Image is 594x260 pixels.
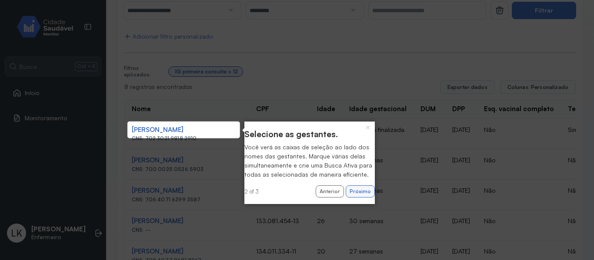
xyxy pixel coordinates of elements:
button: Próximo [346,185,375,197]
div: [PERSON_NAME] [132,126,242,134]
span: 2 of 3 [244,188,259,195]
button: Anterior [316,185,344,197]
header: Selecione as gestantes. [244,128,375,141]
div: Você verá as caixas de seleção ao lado dos nomes das gestantes. Marque várias delas simultaneamen... [244,142,375,179]
button: Close [361,122,375,134]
